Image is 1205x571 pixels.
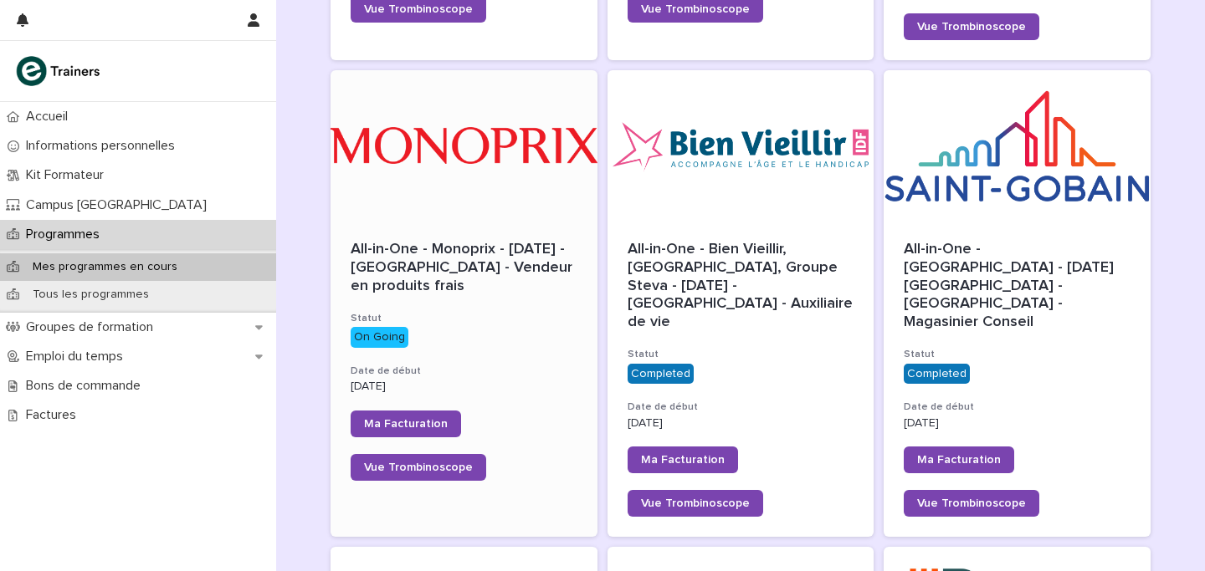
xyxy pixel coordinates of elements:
[608,70,874,537] a: All-in-One - Bien Vieillir, [GEOGRAPHIC_DATA], Groupe Steva - [DATE] - [GEOGRAPHIC_DATA] - Auxili...
[364,461,473,473] span: Vue Trombinoscope
[19,407,90,423] p: Factures
[641,454,725,466] span: Ma Facturation
[351,365,577,378] h3: Date de début
[628,348,854,361] h3: Statut
[19,378,154,394] p: Bons de commande
[904,416,1131,431] p: [DATE]
[904,348,1131,361] h3: Statut
[19,319,167,335] p: Groupes de formation
[904,242,1114,329] span: All-in-One - [GEOGRAPHIC_DATA] - [DATE][GEOGRAPHIC_DATA] - [GEOGRAPHIC_DATA] - Magasinier Conseil
[331,70,597,537] a: All-in-One - Monoprix - [DATE] - [GEOGRAPHIC_DATA] - Vendeur en produits fraisStatutOn GoingDate ...
[351,380,577,394] p: [DATE]
[364,3,473,15] span: Vue Trombinoscope
[19,109,81,125] p: Accueil
[641,3,750,15] span: Vue Trombinoscope
[628,416,854,431] p: [DATE]
[19,138,188,154] p: Informations personnelles
[19,260,191,274] p: Mes programmes en cours
[19,349,136,365] p: Emploi du temps
[351,312,577,325] h3: Statut
[351,410,461,437] a: Ma Facturation
[19,197,220,213] p: Campus [GEOGRAPHIC_DATA]
[628,446,738,473] a: Ma Facturation
[641,497,750,509] span: Vue Trombinoscope
[917,21,1026,33] span: Vue Trombinoscope
[904,446,1014,473] a: Ma Facturation
[904,364,970,385] div: Completed
[351,327,408,348] div: On Going
[19,227,113,242] p: Programmes
[628,490,763,517] a: Vue Trombinoscope
[917,454,1001,466] span: Ma Facturation
[904,400,1131,414] h3: Date de début
[904,13,1039,40] a: Vue Trombinoscope
[628,400,854,414] h3: Date de début
[351,242,577,293] span: All-in-One - Monoprix - [DATE] - [GEOGRAPHIC_DATA] - Vendeur en produits frais
[351,454,486,481] a: Vue Trombinoscope
[628,364,694,385] div: Completed
[364,418,448,430] span: Ma Facturation
[884,70,1151,537] a: All-in-One - [GEOGRAPHIC_DATA] - [DATE][GEOGRAPHIC_DATA] - [GEOGRAPHIC_DATA] - Magasinier Conseil...
[13,54,105,88] img: K0CqGN7SDeD6s4JG8KQk
[19,167,117,183] p: Kit Formateur
[917,497,1026,509] span: Vue Trombinoscope
[628,242,857,329] span: All-in-One - Bien Vieillir, [GEOGRAPHIC_DATA], Groupe Steva - [DATE] - [GEOGRAPHIC_DATA] - Auxili...
[904,490,1039,517] a: Vue Trombinoscope
[19,288,162,302] p: Tous les programmes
